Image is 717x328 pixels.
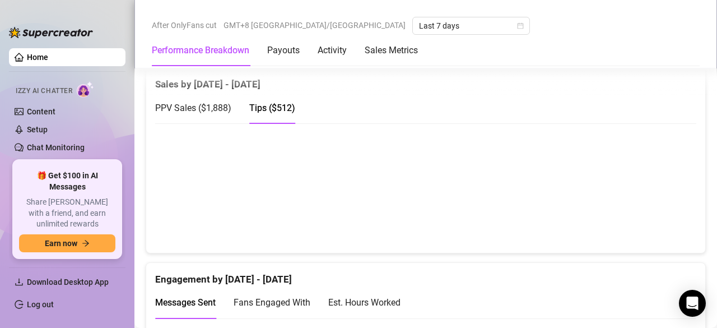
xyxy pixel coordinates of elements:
[19,234,115,252] button: Earn nowarrow-right
[82,239,90,247] span: arrow-right
[419,17,523,34] span: Last 7 days
[155,103,231,113] span: PPV Sales ( $1,888 )
[19,197,115,230] span: Share [PERSON_NAME] with a friend, and earn unlimited rewards
[27,278,109,287] span: Download Desktop App
[152,17,217,34] span: After OnlyFans cut
[19,170,115,192] span: 🎁 Get $100 in AI Messages
[328,295,401,309] div: Est. Hours Worked
[679,290,706,317] div: Open Intercom Messenger
[77,81,94,98] img: AI Chatter
[267,44,300,57] div: Payouts
[16,86,72,96] span: Izzy AI Chatter
[318,44,347,57] div: Activity
[224,17,406,34] span: GMT+8 [GEOGRAPHIC_DATA]/[GEOGRAPHIC_DATA]
[517,22,524,29] span: calendar
[27,125,48,134] a: Setup
[365,44,418,57] div: Sales Metrics
[27,300,54,309] a: Log out
[27,53,48,62] a: Home
[249,103,295,113] span: Tips ( $512 )
[9,27,93,38] img: logo-BBDzfeDw.svg
[234,297,310,308] span: Fans Engaged With
[27,143,85,152] a: Chat Monitoring
[155,297,216,308] span: Messages Sent
[155,68,696,92] div: Sales by [DATE] - [DATE]
[27,107,55,116] a: Content
[15,278,24,287] span: download
[155,263,696,287] div: Engagement by [DATE] - [DATE]
[45,239,77,248] span: Earn now
[152,44,249,57] div: Performance Breakdown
